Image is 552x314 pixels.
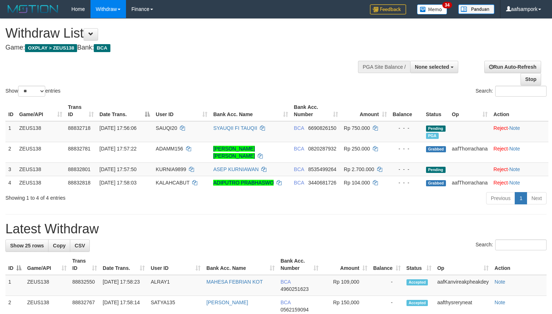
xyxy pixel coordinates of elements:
a: Reject [493,146,508,152]
a: ASEP KURNIAWAN [213,166,259,172]
span: Pending [426,126,446,132]
div: Showing 1 to 4 of 4 entries [5,191,224,201]
select: Showentries [18,86,45,97]
th: Amount: activate to sort column ascending [341,101,390,121]
div: PGA Site Balance / [358,61,410,73]
td: ZEUS138 [16,176,65,189]
td: ALRAY1 [148,275,203,296]
a: Copy [48,239,70,252]
td: 1 [5,121,16,142]
label: Search: [476,239,547,250]
th: Bank Acc. Name: activate to sort column ascending [210,101,291,121]
th: Action [490,101,548,121]
a: MAHESA FEBRIAN KOT [206,279,263,285]
th: Action [492,254,547,275]
a: Note [494,300,505,305]
td: 1 [5,275,24,296]
th: Game/API: activate to sort column ascending [16,101,65,121]
th: Op: activate to sort column ascending [449,101,490,121]
img: panduan.png [458,4,494,14]
a: Run Auto-Refresh [484,61,541,73]
a: Reject [493,166,508,172]
img: MOTION_logo.png [5,4,60,14]
span: Grabbed [426,146,446,152]
th: Op: activate to sort column ascending [434,254,492,275]
a: Reject [493,180,508,186]
a: Reject [493,125,508,131]
th: Trans ID: activate to sort column ascending [69,254,100,275]
span: Copy 0562159094 to clipboard [281,307,309,313]
span: BCA [94,44,110,52]
span: BCA [294,166,304,172]
th: Date Trans.: activate to sort column descending [97,101,153,121]
th: Balance: activate to sort column ascending [370,254,404,275]
td: · [490,162,548,176]
td: ZEUS138 [16,121,65,142]
button: None selected [410,61,458,73]
label: Show entries [5,86,60,97]
td: · [490,176,548,189]
div: - - - [393,166,420,173]
span: [DATE] 17:56:06 [100,125,136,131]
a: Stop [521,73,541,85]
a: Next [527,192,547,204]
th: Status: activate to sort column ascending [404,254,434,275]
span: None selected [415,64,449,70]
span: Show 25 rows [10,243,44,249]
div: - - - [393,124,420,132]
span: KALAHCABUT [156,180,189,186]
a: SYAUQII FI TAUQII [213,125,257,131]
th: Bank Acc. Number: activate to sort column ascending [278,254,321,275]
th: Game/API: activate to sort column ascending [24,254,69,275]
span: 88832801 [68,166,90,172]
td: Rp 109,000 [321,275,370,296]
span: [DATE] 17:57:50 [100,166,136,172]
span: BCA [281,300,291,305]
td: 88832550 [69,275,100,296]
td: · [490,121,548,142]
span: BCA [294,180,304,186]
a: Note [509,146,520,152]
td: ZEUS138 [16,142,65,162]
th: Bank Acc. Name: activate to sort column ascending [203,254,278,275]
td: · [490,142,548,162]
span: Grabbed [426,180,446,186]
a: Note [509,180,520,186]
h1: Withdraw List [5,26,361,41]
a: Note [509,125,520,131]
span: Marked by aafsolysreylen [426,133,439,139]
td: ZEUS138 [24,275,69,296]
span: BCA [294,125,304,131]
a: Show 25 rows [5,239,49,252]
img: Button%20Memo.svg [417,4,447,14]
span: Copy 0820287932 to clipboard [308,146,336,152]
td: - [370,275,404,296]
th: Bank Acc. Number: activate to sort column ascending [291,101,341,121]
span: [DATE] 17:57:22 [100,146,136,152]
span: Rp 104.000 [344,180,370,186]
span: Copy 4960251623 to clipboard [281,286,309,292]
a: Note [509,166,520,172]
th: Date Trans.: activate to sort column ascending [100,254,148,275]
input: Search: [495,86,547,97]
div: - - - [393,179,420,186]
span: Accepted [406,300,428,306]
td: aafThorrachana [449,142,490,162]
h1: Latest Withdraw [5,222,547,236]
span: Accepted [406,279,428,285]
span: CSV [75,243,85,249]
td: 3 [5,162,16,176]
th: Amount: activate to sort column ascending [321,254,370,275]
td: aafThorrachana [449,176,490,189]
a: Note [494,279,505,285]
a: Previous [486,192,515,204]
th: Trans ID: activate to sort column ascending [65,101,97,121]
h4: Game: Bank: [5,44,361,51]
td: ZEUS138 [16,162,65,176]
a: 1 [515,192,527,204]
span: Rp 250.000 [344,146,370,152]
span: 34 [442,2,452,8]
span: 88832818 [68,180,90,186]
th: ID: activate to sort column descending [5,254,24,275]
input: Search: [495,239,547,250]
